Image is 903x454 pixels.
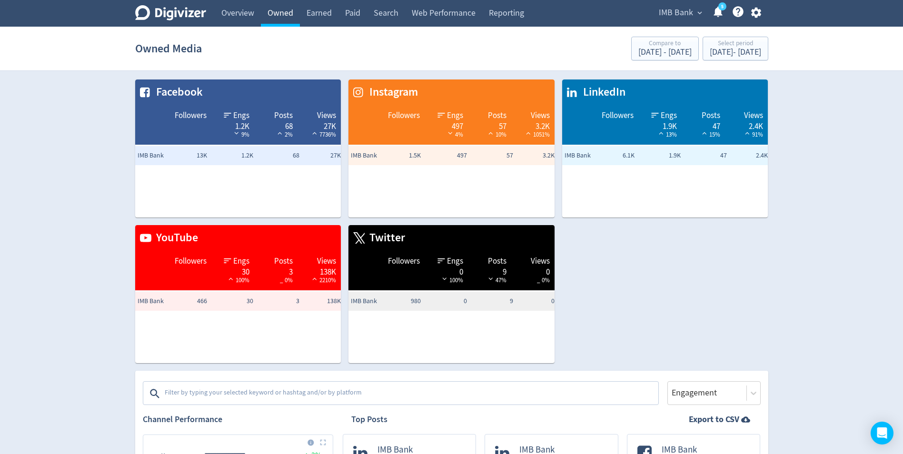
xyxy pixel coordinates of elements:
table: customized table [348,225,555,363]
span: Facebook [151,84,203,100]
span: Followers [388,110,420,121]
img: positive-performance-white.svg [700,129,709,137]
span: Followers [388,256,420,267]
td: 13K [164,146,210,165]
img: positive-performance-white.svg [226,275,236,282]
td: 27K [302,146,348,165]
img: negative-performance-white.svg [440,275,449,282]
td: 466 [164,292,210,311]
img: positive-performance-white.svg [743,129,752,137]
span: 2210% [310,276,336,284]
span: 100% [226,276,249,284]
h2: Top Posts [351,414,387,425]
td: 6.1K [591,146,637,165]
div: 30 [216,266,250,274]
span: 13% [656,130,677,138]
span: 1051% [524,130,550,138]
span: IMB Bank [659,5,693,20]
span: Engs [661,110,677,121]
img: Placeholder [320,439,326,445]
span: 47% [486,276,506,284]
span: 15% [700,130,720,138]
button: IMB Bank [655,5,705,20]
span: IMB Bank [138,296,176,306]
span: Instagram [365,84,418,100]
span: expand_more [695,9,704,17]
button: Compare to[DATE] - [DATE] [631,37,699,60]
div: [DATE] - [DATE] [638,48,692,57]
span: IMB Bank [565,151,603,160]
td: 0 [516,292,562,311]
div: 138K [302,266,336,274]
div: 9 [473,266,506,274]
h2: Channel Performance [143,414,333,425]
span: 7736% [310,130,336,138]
div: 1.9K [643,121,677,128]
span: Posts [274,110,293,121]
span: 91% [743,130,763,138]
div: 47 [686,121,720,128]
div: Open Intercom Messenger [871,422,893,444]
td: 3.2K [516,146,562,165]
td: 980 [377,292,423,311]
div: 68 [259,121,293,128]
span: Views [531,256,550,267]
span: Followers [602,110,634,121]
div: 0 [429,266,463,274]
div: 57 [473,121,506,128]
div: [DATE] - [DATE] [710,48,761,57]
span: Views [317,256,336,267]
span: Engs [233,256,249,267]
span: _ 0% [280,276,293,284]
td: 2.4K [729,146,775,165]
div: Compare to [638,40,692,48]
span: Followers [175,256,207,267]
img: negative-performance-white.svg [486,275,496,282]
td: 30 [209,292,256,311]
span: 10% [486,130,506,138]
span: Views [744,110,763,121]
strong: Export to CSV [689,414,739,425]
img: positive-performance-white.svg [275,129,285,137]
span: Posts [274,256,293,267]
table: customized table [562,79,768,217]
td: 57 [469,146,516,165]
span: Posts [702,110,720,121]
h1: Owned Media [135,33,202,64]
span: YouTube [151,230,198,246]
div: Select period [710,40,761,48]
text: 5 [721,3,723,10]
td: 9 [469,292,516,311]
td: 0 [423,292,469,311]
table: customized table [348,79,555,217]
img: negative-performance-white.svg [446,129,455,137]
div: 3.2K [516,121,550,128]
td: 3 [256,292,302,311]
img: negative-performance-white.svg [232,129,241,137]
img: positive-performance-white.svg [656,129,666,137]
span: _ 0% [537,276,550,284]
span: 2% [275,130,293,138]
a: 5 [718,2,726,10]
span: IMB Bank [351,296,389,306]
td: 1.2K [209,146,256,165]
img: positive-performance-white.svg [310,275,319,282]
td: 1.9K [637,146,683,165]
td: 1.5K [377,146,423,165]
span: Posts [488,110,506,121]
span: 4% [446,130,463,138]
span: Views [317,110,336,121]
span: 9% [232,130,249,138]
div: 1.2K [216,121,250,128]
span: Posts [488,256,506,267]
td: 47 [683,146,729,165]
td: 497 [423,146,469,165]
span: Views [531,110,550,121]
img: positive-performance-white.svg [486,129,496,137]
td: 68 [256,146,302,165]
div: 2.4K [730,121,764,128]
img: positive-performance-white.svg [524,129,533,137]
span: Engs [233,110,249,121]
div: 497 [429,121,463,128]
div: 3 [259,266,293,274]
